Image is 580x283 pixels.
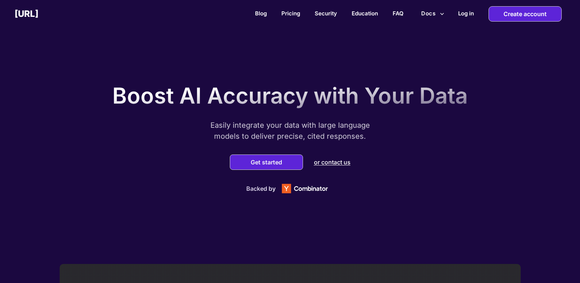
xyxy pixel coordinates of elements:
a: Pricing [281,10,300,17]
p: Boost AI Accuracy with Your Data [112,82,468,109]
button: more [418,7,447,21]
p: Easily integrate your data with large language models to deliver precise, cited responses. [199,120,382,142]
button: Get started [248,159,284,166]
img: Y Combinator logo [276,180,334,197]
h2: Log in [458,10,474,17]
a: Security [315,10,337,17]
p: Backed by [246,185,276,192]
p: or contact us [314,159,351,166]
a: Education [352,10,378,17]
a: Blog [255,10,267,17]
a: FAQ [393,10,404,17]
h2: [URL] [15,8,38,19]
p: Create account [504,7,547,21]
